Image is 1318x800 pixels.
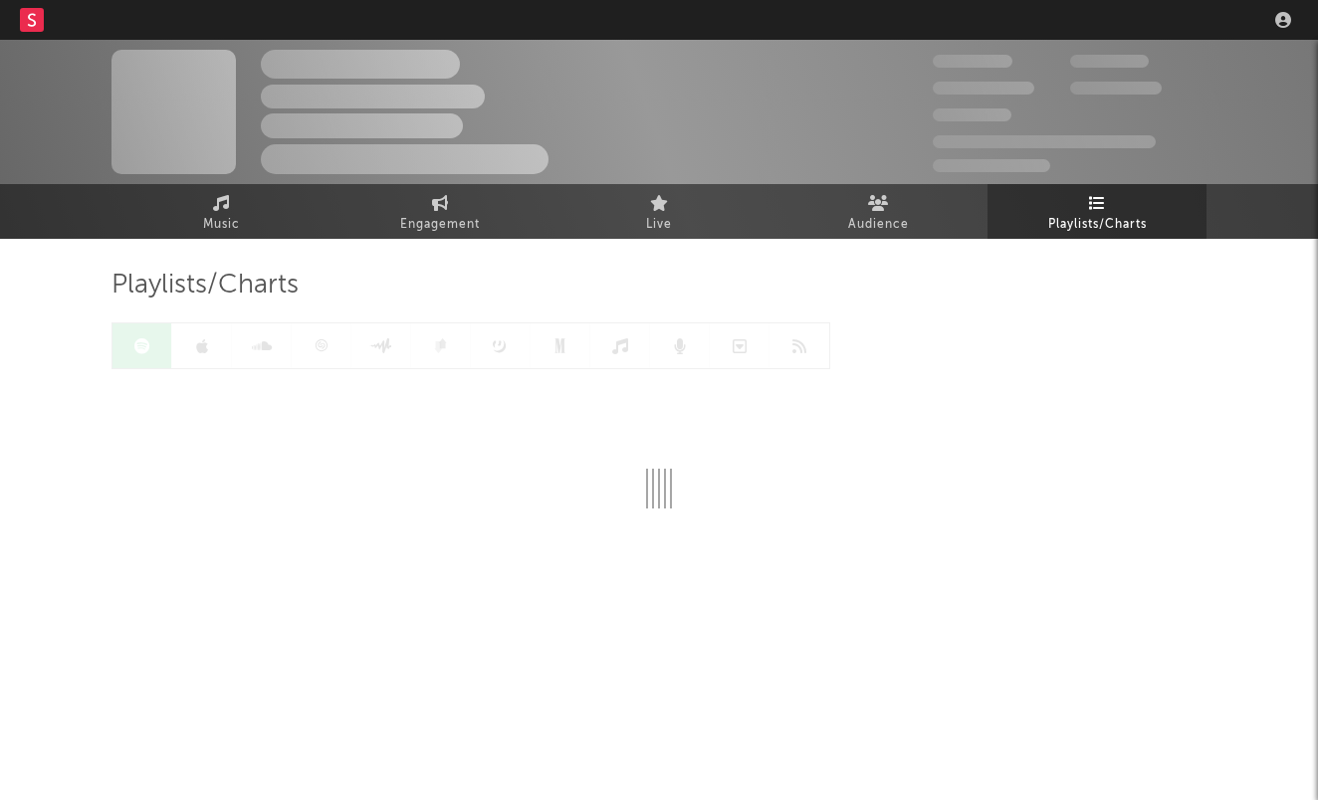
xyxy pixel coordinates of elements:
[1048,213,1147,237] span: Playlists/Charts
[848,213,909,237] span: Audience
[933,159,1050,172] span: Jump Score: 85.0
[933,55,1012,68] span: 300,000
[400,213,480,237] span: Engagement
[1070,82,1162,95] span: 1,000,000
[1070,55,1149,68] span: 100,000
[769,184,988,239] a: Audience
[549,184,769,239] a: Live
[111,184,330,239] a: Music
[203,213,240,237] span: Music
[111,274,299,298] span: Playlists/Charts
[933,108,1011,121] span: 100,000
[933,135,1156,148] span: 50,000,000 Monthly Listeners
[330,184,549,239] a: Engagement
[646,213,672,237] span: Live
[988,184,1207,239] a: Playlists/Charts
[933,82,1034,95] span: 50,000,000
